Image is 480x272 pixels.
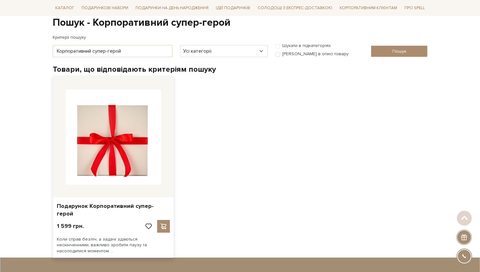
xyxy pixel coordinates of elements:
span: Подарунки на День народження [133,3,211,13]
h1: Пошук - Корпоративний супер-герой [53,16,427,30]
a: Каталог [53,3,77,13]
div: Коли справ безліч, а задачі здаються нескінченними, важливо зробити паузу та насолодитися моменто... [53,233,174,258]
span: Про Spell [402,3,427,13]
span: Ідеї подарунків [213,3,253,13]
a: Корпоративним клієнтам [337,3,400,13]
input: Пошук [371,46,427,57]
input: Ключові слова [53,45,172,57]
label: Критерії пошуку [53,32,86,43]
h2: Товари, що відповідають критеріям пошуку [53,64,427,74]
a: Подарунок Корпоративний супер-герой [57,202,170,217]
label: [PERSON_NAME] в описі товару [282,51,349,57]
span: Подарункові набори [79,3,131,13]
p: 1 599 грн. [57,222,84,230]
label: Шукати в підкатегоріях [282,43,331,49]
img: Подарунок Корпоративний супер-герой [66,90,161,185]
a: Солодощі з експрес-доставкою [255,3,335,13]
input: [PERSON_NAME] в описі товару [276,52,280,57]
